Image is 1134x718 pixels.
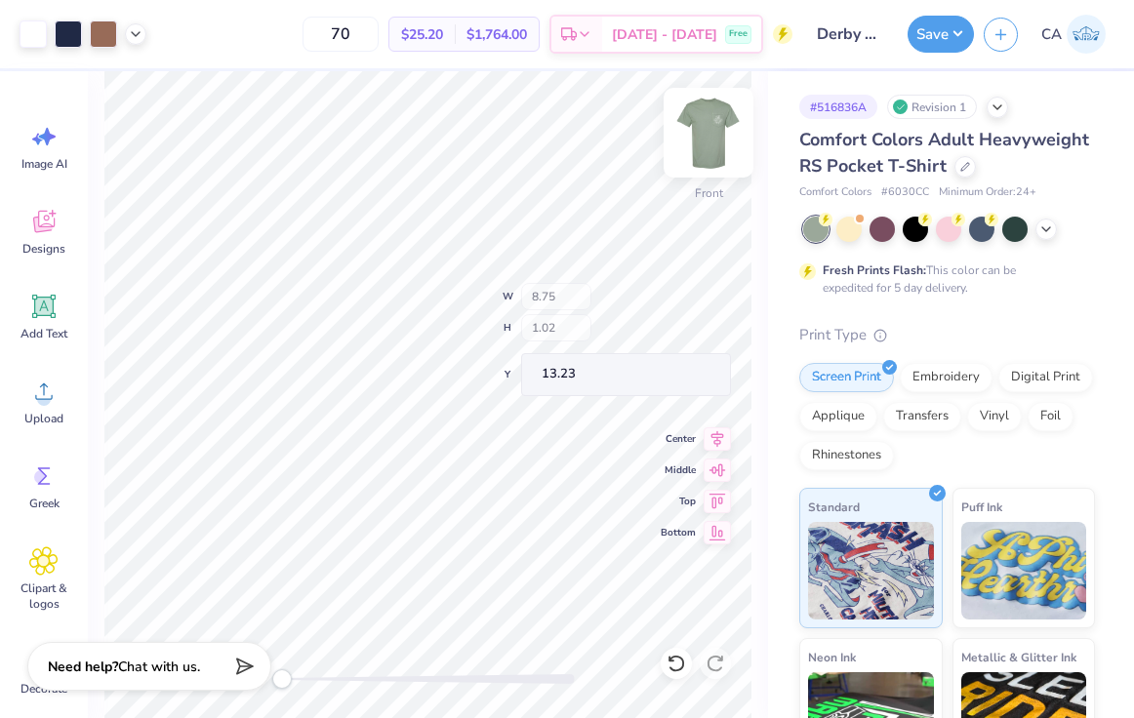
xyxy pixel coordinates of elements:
strong: Need help? [48,658,118,676]
div: Screen Print [799,363,894,392]
span: Free [729,27,748,41]
span: Center [661,431,696,447]
span: Designs [22,241,65,257]
span: Standard [808,497,860,517]
div: Front [695,184,723,202]
span: Decorate [20,681,67,697]
span: Minimum Order: 24 + [939,184,1036,201]
div: Foil [1028,402,1073,431]
span: Comfort Colors [799,184,871,201]
div: Revision 1 [887,95,977,119]
span: Puff Ink [961,497,1002,517]
div: Transfers [883,402,961,431]
img: Caitlyn Antman [1067,15,1106,54]
input: Untitled Design [802,15,898,54]
span: Top [661,494,696,509]
span: Upload [24,411,63,426]
span: $1,764.00 [466,24,527,45]
img: Puff Ink [961,522,1087,619]
a: CA [1033,15,1114,54]
span: Comfort Colors Adult Heavyweight RS Pocket T-Shirt [799,128,1089,178]
img: Front [669,94,748,172]
div: # 516836A [799,95,877,119]
div: Embroidery [900,363,992,392]
span: Chat with us. [118,658,200,676]
div: This color can be expedited for 5 day delivery. [823,261,1063,297]
span: Image AI [21,156,67,172]
span: Middle [661,462,696,478]
span: Greek [29,496,60,511]
div: Digital Print [998,363,1093,392]
span: CA [1041,23,1062,46]
div: Accessibility label [272,669,292,689]
div: Applique [799,402,877,431]
strong: Fresh Prints Flash: [823,262,926,278]
div: Print Type [799,324,1095,346]
div: Rhinestones [799,441,894,470]
span: $25.20 [401,24,443,45]
span: # 6030CC [881,184,929,201]
span: Neon Ink [808,647,856,667]
span: Add Text [20,326,67,341]
span: [DATE] - [DATE] [612,24,717,45]
img: Standard [808,522,934,619]
span: Metallic & Glitter Ink [961,647,1076,667]
div: Vinyl [967,402,1022,431]
button: Save [908,16,974,53]
span: Bottom [661,525,696,540]
input: – – [303,17,379,52]
span: Clipart & logos [12,580,76,612]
